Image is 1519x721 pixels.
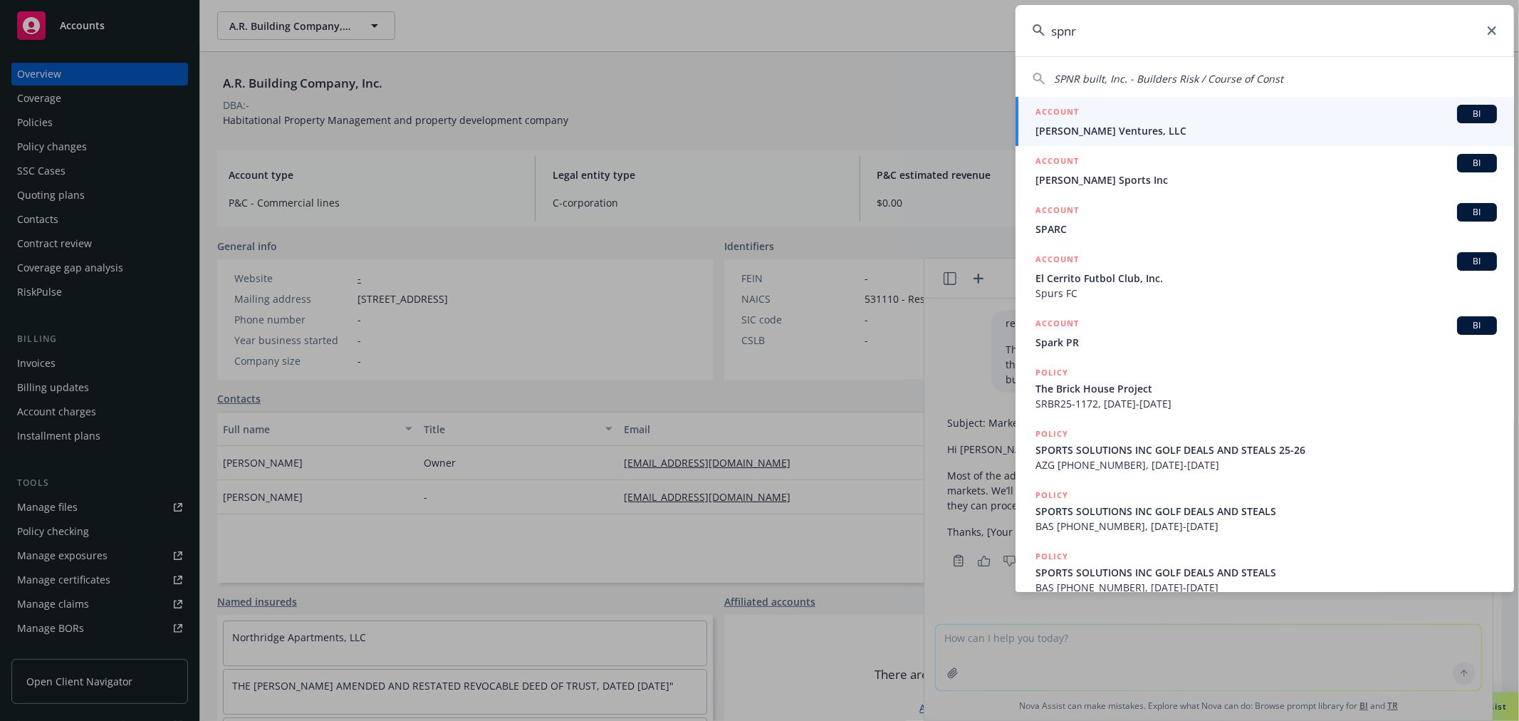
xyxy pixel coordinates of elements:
[1016,541,1514,603] a: POLICYSPORTS SOLUTIONS INC GOLF DEALS AND STEALSBAS [PHONE_NUMBER], [DATE]-[DATE]
[1035,222,1497,237] span: SPARC
[1463,108,1491,120] span: BI
[1035,252,1079,269] h5: ACCOUNT
[1463,319,1491,332] span: BI
[1463,206,1491,219] span: BI
[1035,565,1497,580] span: SPORTS SOLUTIONS INC GOLF DEALS AND STEALS
[1035,442,1497,457] span: SPORTS SOLUTIONS INC GOLF DEALS AND STEALS 25-26
[1016,308,1514,358] a: ACCOUNTBISpark PR
[1035,488,1068,502] h5: POLICY
[1035,427,1068,441] h5: POLICY
[1035,172,1497,187] span: [PERSON_NAME] Sports Inc
[1016,480,1514,541] a: POLICYSPORTS SOLUTIONS INC GOLF DEALS AND STEALSBAS [PHONE_NUMBER], [DATE]-[DATE]
[1016,97,1514,146] a: ACCOUNTBI[PERSON_NAME] Ventures, LLC
[1016,146,1514,195] a: ACCOUNTBI[PERSON_NAME] Sports Inc
[1035,286,1497,301] span: Spurs FC
[1035,549,1068,564] h5: POLICY
[1016,419,1514,480] a: POLICYSPORTS SOLUTIONS INC GOLF DEALS AND STEALS 25-26AZG [PHONE_NUMBER], [DATE]-[DATE]
[1035,519,1497,534] span: BAS [PHONE_NUMBER], [DATE]-[DATE]
[1035,580,1497,595] span: BAS [PHONE_NUMBER], [DATE]-[DATE]
[1016,358,1514,419] a: POLICYThe Brick House ProjectSRBR25-1172, [DATE]-[DATE]
[1035,271,1497,286] span: El Cerrito Futbol Club, Inc.
[1035,203,1079,220] h5: ACCOUNT
[1035,154,1079,171] h5: ACCOUNT
[1035,316,1079,333] h5: ACCOUNT
[1016,5,1514,56] input: Search...
[1035,396,1497,411] span: SRBR25-1172, [DATE]-[DATE]
[1463,157,1491,170] span: BI
[1035,457,1497,472] span: AZG [PHONE_NUMBER], [DATE]-[DATE]
[1463,255,1491,268] span: BI
[1035,381,1497,396] span: The Brick House Project
[1016,244,1514,308] a: ACCOUNTBIEl Cerrito Futbol Club, Inc.Spurs FC
[1016,195,1514,244] a: ACCOUNTBISPARC
[1035,335,1497,350] span: Spark PR
[1035,123,1497,138] span: [PERSON_NAME] Ventures, LLC
[1035,504,1497,519] span: SPORTS SOLUTIONS INC GOLF DEALS AND STEALS
[1035,365,1068,380] h5: POLICY
[1035,105,1079,122] h5: ACCOUNT
[1054,72,1283,85] span: SPNR built, Inc. - Builders Risk / Course of Const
